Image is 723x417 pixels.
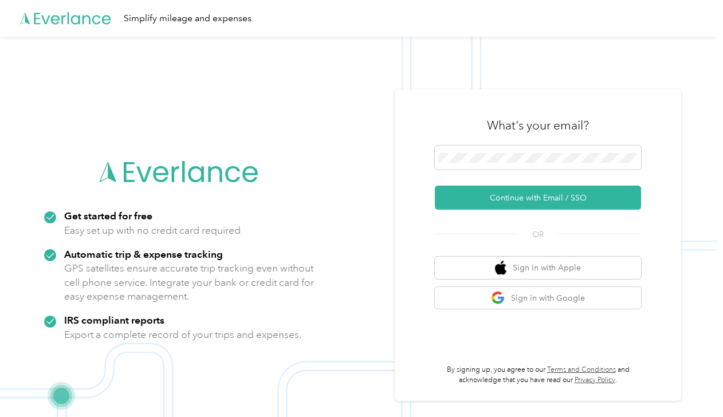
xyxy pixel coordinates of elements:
p: Export a complete record of your trips and expenses. [64,328,301,342]
p: GPS satellites ensure accurate trip tracking even without cell phone service. Integrate your bank... [64,261,315,304]
img: google logo [491,291,505,305]
strong: Automatic trip & expense tracking [64,248,223,260]
p: By signing up, you agree to our and acknowledge that you have read our . [435,365,641,385]
a: Terms and Conditions [547,365,616,374]
button: google logoSign in with Google [435,287,641,309]
img: apple logo [495,261,506,275]
strong: IRS compliant reports [64,314,164,326]
span: OR [518,229,558,241]
a: Privacy Policy [575,376,615,384]
p: Easy set up with no credit card required [64,223,241,238]
h3: What's your email? [487,117,589,133]
button: apple logoSign in with Apple [435,257,641,279]
div: Simplify mileage and expenses [124,11,252,26]
button: Continue with Email / SSO [435,186,641,210]
strong: Get started for free [64,210,152,222]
